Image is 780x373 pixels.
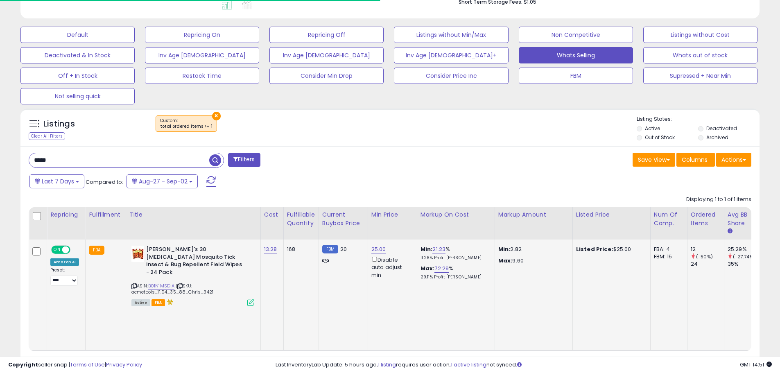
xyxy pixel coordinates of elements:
[519,47,633,63] button: Whats Selling
[691,260,724,268] div: 24
[643,27,757,43] button: Listings without Cost
[421,246,488,261] div: %
[498,257,566,264] p: 9.60
[421,265,488,280] div: %
[50,210,82,219] div: Repricing
[287,210,315,228] div: Fulfillable Quantity
[421,264,435,272] b: Max:
[160,124,213,129] div: total ordered items >= 1
[728,260,761,268] div: 35%
[417,207,495,240] th: The percentage added to the cost of goods (COGS) that forms the calculator for Min & Max prices.
[70,361,105,368] a: Terms of Use
[86,178,123,186] span: Compared to:
[378,361,396,368] a: 1 listing
[654,253,681,260] div: FBM: 15
[519,68,633,84] button: FBM
[129,210,257,219] div: Title
[131,246,254,305] div: ASIN:
[371,210,414,219] div: Min Price
[212,112,221,120] button: ×
[394,68,508,84] button: Consider Price Inc
[691,210,721,228] div: Ordered Items
[394,47,508,63] button: Inv Age [DEMOGRAPHIC_DATA]+
[20,88,135,104] button: Not selling quick
[633,153,675,167] button: Save View
[645,125,660,132] label: Active
[145,68,259,84] button: Restock Time
[340,245,347,253] span: 20
[106,361,142,368] a: Privacy Policy
[50,267,79,286] div: Preset:
[145,47,259,63] button: Inv Age [DEMOGRAPHIC_DATA]
[432,245,445,253] a: 21.23
[654,210,684,228] div: Num of Comp.
[696,253,713,260] small: (-50%)
[421,274,488,280] p: 29.11% Profit [PERSON_NAME]
[131,283,213,295] span: | SKU: acmetools_11.94_35_88_Chris_3421
[706,134,728,141] label: Archived
[394,27,508,43] button: Listings without Min/Max
[716,153,751,167] button: Actions
[728,228,733,235] small: Avg BB Share.
[20,27,135,43] button: Default
[228,153,260,167] button: Filters
[151,299,165,306] span: FBA
[42,177,74,185] span: Last 7 Days
[576,245,613,253] b: Listed Price:
[20,47,135,63] button: Deactivated & In Stock
[643,68,757,84] button: Supressed + Near Min
[654,246,681,253] div: FBA: 4
[52,246,62,253] span: ON
[50,258,79,266] div: Amazon AI
[131,299,150,306] span: All listings currently available for purchase on Amazon
[322,210,364,228] div: Current Buybox Price
[69,246,82,253] span: OFF
[706,125,737,132] label: Deactivated
[645,134,675,141] label: Out of Stock
[322,245,338,253] small: FBM
[127,174,198,188] button: Aug-27 - Sep-02
[8,361,38,368] strong: Copyright
[139,177,188,185] span: Aug-27 - Sep-02
[691,246,724,253] div: 12
[740,361,772,368] span: 2025-09-10 14:51 GMT
[676,153,715,167] button: Columns
[733,253,755,260] small: (-27.74%)
[728,210,757,228] div: Avg BB Share
[8,361,142,369] div: seller snap | |
[637,115,760,123] p: Listing States:
[29,174,84,188] button: Last 7 Days
[89,246,104,255] small: FBA
[89,210,122,219] div: Fulfillment
[682,156,708,164] span: Columns
[421,255,488,261] p: 11.28% Profit [PERSON_NAME]
[269,68,384,84] button: Consider Min Drop
[29,132,65,140] div: Clear All Filters
[148,283,175,289] a: B01N1MSDIA
[264,210,280,219] div: Cost
[269,47,384,63] button: Inv Age [DEMOGRAPHIC_DATA]
[145,27,259,43] button: Repricing On
[576,210,647,219] div: Listed Price
[165,299,174,305] i: hazardous material
[519,27,633,43] button: Non Competitive
[498,257,513,264] strong: Max:
[728,246,761,253] div: 25.29%
[451,361,486,368] a: 1 active listing
[686,196,751,203] div: Displaying 1 to 1 of 1 items
[421,245,433,253] b: Min:
[371,245,386,253] a: 25.00
[434,264,449,273] a: 72.29
[276,361,772,369] div: Last InventoryLab Update: 5 hours ago, requires user action, not synced.
[498,210,569,219] div: Markup Amount
[287,246,312,253] div: 168
[498,245,511,253] strong: Min:
[643,47,757,63] button: Whats out of stock
[131,246,144,262] img: 51vMwmvtEQL._SL40_.jpg
[264,245,277,253] a: 13.28
[146,246,246,278] b: [PERSON_NAME]'s 30 [MEDICAL_DATA] Mosquito Tick Insect & Bug Repellent Field Wipes - 24 Pack
[20,68,135,84] button: Off + In Stock
[576,246,644,253] div: $25.00
[43,118,75,130] h5: Listings
[498,246,566,253] p: 2.82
